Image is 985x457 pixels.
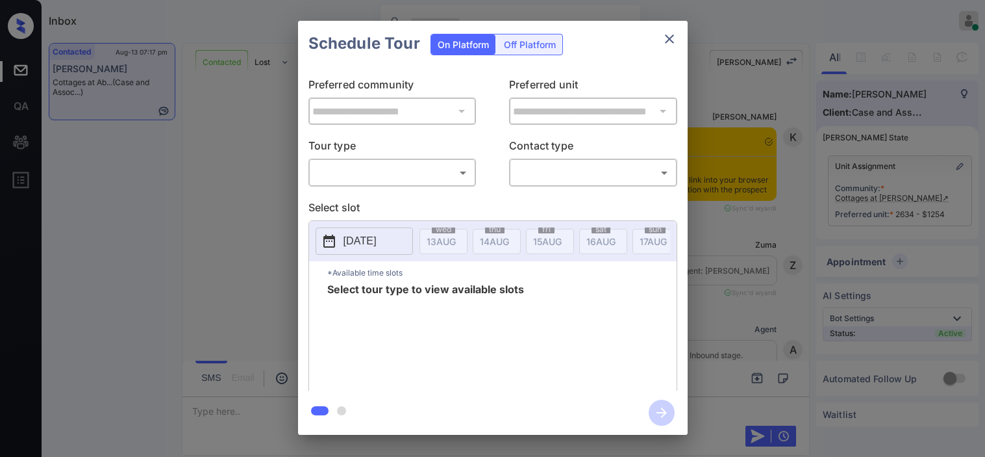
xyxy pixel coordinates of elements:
h2: Schedule Tour [298,21,430,66]
p: Preferred unit [509,77,677,98]
p: *Available time slots [327,261,677,284]
p: [DATE] [343,233,377,249]
div: On Platform [431,34,495,55]
p: Select slot [308,200,677,220]
button: [DATE] [316,228,413,255]
p: Contact type [509,138,677,159]
div: Off Platform [497,34,562,55]
p: Preferred community [308,77,477,98]
span: Select tour type to view available slots [327,284,524,388]
p: Tour type [308,138,477,159]
button: close [656,26,682,52]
